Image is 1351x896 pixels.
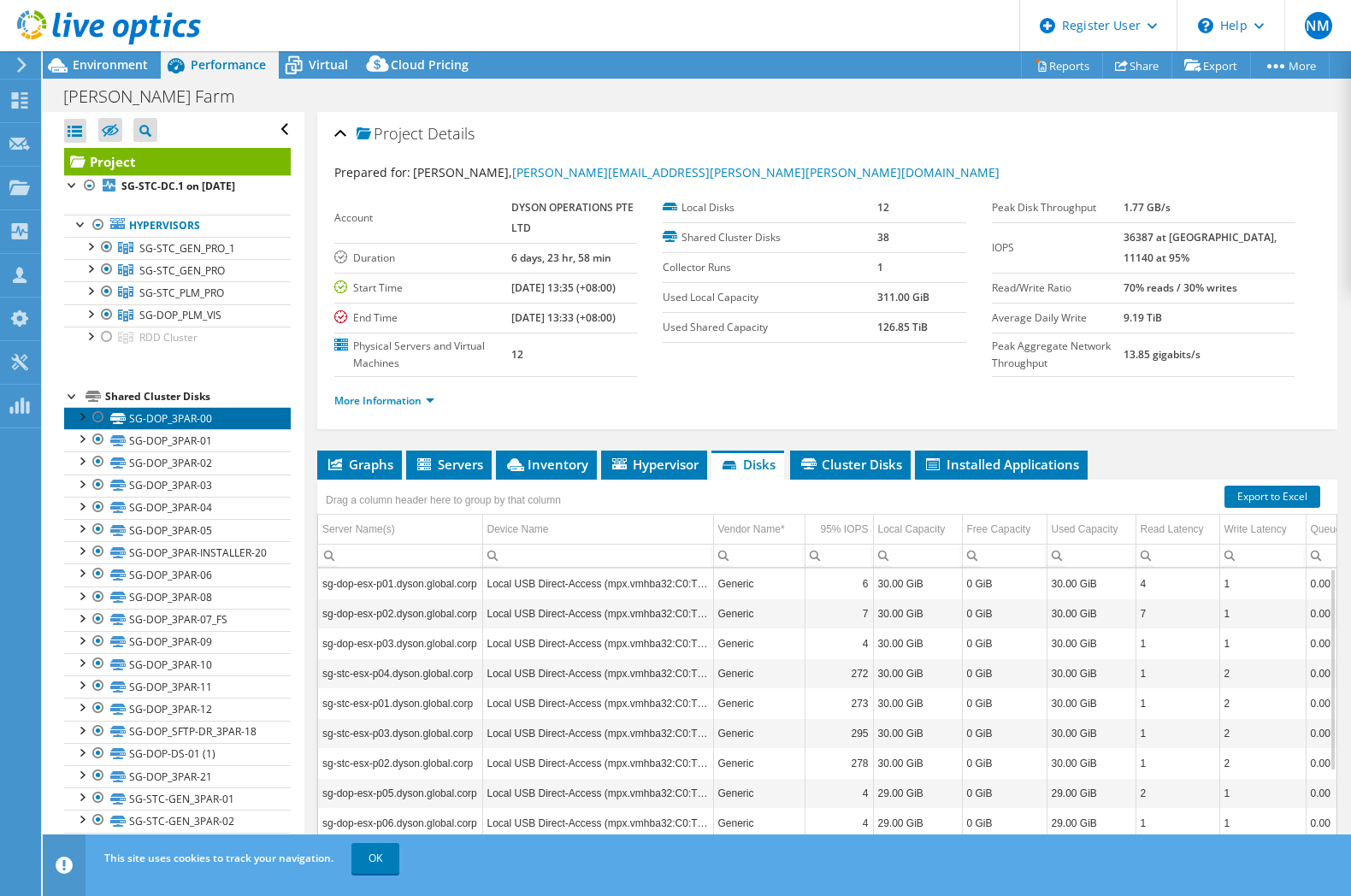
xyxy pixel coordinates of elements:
a: SG-DOP_3PAR-08 [64,587,291,609]
span: SG-STC_GEN_PRO_1 [139,241,235,256]
a: Project [64,148,291,175]
td: Column Read Latency, Value 1 [1136,658,1219,688]
span: Graphs [326,456,393,473]
b: [DATE] 13:33 (+08:00) [511,310,616,325]
td: Column Server Name(s), Value sg-stc-esx-p03.dyson.global.corp [318,718,482,748]
label: Shared Cluster Disks [663,229,877,246]
label: Physical Servers and Virtual Machines [334,338,511,372]
b: SG-STC-DC.1 on [DATE] [121,179,235,193]
a: SG-DOP_3PAR-09 [64,631,291,653]
td: Column Read Latency, Value 1 [1136,748,1219,778]
a: SG-STC-GEN_3PAR-03 [64,833,291,855]
td: Column Local Capacity, Value 30.00 GiB [873,718,962,748]
td: Column Local Capacity, Value 30.00 GiB [873,658,962,688]
a: SG-DOP-DS-01 (1) [64,743,291,765]
label: Collector Runs [663,259,877,276]
b: 13.85 gigabits/s [1124,347,1201,362]
td: Vendor Name* Column [713,515,805,545]
td: Write Latency Column [1219,515,1306,545]
h1: [PERSON_NAME] Farm [56,87,262,106]
label: Used Local Capacity [663,289,877,306]
td: Read Latency Column [1136,515,1219,545]
td: Column Vendor Name*, Value Generic [713,808,805,838]
td: Column 95% IOPS, Value 7 [805,598,873,628]
td: Column Write Latency, Value 1 [1219,569,1306,598]
td: Column Write Latency, Value 2 [1219,748,1306,778]
td: Column Used Capacity, Value 30.00 GiB [1047,748,1136,778]
td: Column Server Name(s), Value sg-dop-esx-p01.dyson.global.corp [318,569,482,598]
td: Column Free Capacity, Value 0 GiB [962,718,1047,748]
td: Column Device Name, Value Local USB Direct-Access (mpx.vmhba32:C0:T0:L0) [482,658,713,688]
span: SG-STC_GEN_PRO [139,263,225,278]
td: Column Local Capacity, Filter cell [873,544,962,567]
div: Device Name [487,519,549,539]
td: Column 95% IOPS, Value 4 [805,778,873,808]
a: SG-STC_GEN_PRO_1 [64,237,291,259]
a: SG-STC-DC.1 on [DATE] [64,175,291,197]
label: Account [334,209,511,227]
span: Servers [415,456,483,473]
td: Column Free Capacity, Value 0 GiB [962,598,1047,628]
a: SG-DOP_3PAR-11 [64,675,291,698]
td: Column Server Name(s), Filter cell [318,544,482,567]
td: Column Vendor Name*, Value Generic [713,658,805,688]
div: Used Capacity [1052,519,1118,539]
label: Duration [334,250,511,267]
td: Column Used Capacity, Value 30.00 GiB [1047,628,1136,658]
td: Column Local Capacity, Value 30.00 GiB [873,569,962,598]
td: Column Device Name, Value Local USB Direct-Access (mpx.vmhba32:C0:T0:L0) [482,628,713,658]
td: Column Free Capacity, Filter cell [962,544,1047,567]
td: Column Read Latency, Filter cell [1136,544,1219,567]
span: Inventory [504,456,588,473]
a: SG-DOP_3PAR-02 [64,451,291,474]
td: Column 95% IOPS, Value 295 [805,718,873,748]
label: IOPS [992,239,1124,256]
a: [PERSON_NAME][EMAIL_ADDRESS][PERSON_NAME][PERSON_NAME][DOMAIN_NAME] [512,164,1000,180]
b: 126.85 TiB [877,320,928,334]
td: Column 95% IOPS, Value 4 [805,628,873,658]
td: Device Name Column [482,515,713,545]
div: Vendor Name* [718,519,785,539]
td: Column Device Name, Value Local USB Direct-Access (mpx.vmhba32:C0:T0:L0) [482,569,713,598]
a: Export [1171,52,1251,79]
div: Server Name(s) [322,519,395,539]
td: Column Device Name, Filter cell [482,544,713,567]
a: RDD Cluster [64,327,291,349]
a: SG-DOP_3PAR-04 [64,497,291,519]
td: Free Capacity Column [962,515,1047,545]
div: Data grid [317,480,1337,843]
td: Column 95% IOPS, Value 273 [805,688,873,718]
td: Column Local Capacity, Value 30.00 GiB [873,748,962,778]
td: Local Capacity Column [873,515,962,545]
td: Column Local Capacity, Value 29.00 GiB [873,778,962,808]
span: Performance [191,56,266,73]
td: Column Local Capacity, Value 29.00 GiB [873,808,962,838]
td: Column Free Capacity, Value 0 GiB [962,658,1047,688]
td: 95% IOPS Column [805,515,873,545]
label: Peak Aggregate Network Throughput [992,338,1124,372]
td: Column Free Capacity, Value 0 GiB [962,569,1047,598]
td: Column Read Latency, Value 2 [1136,778,1219,808]
td: Column Device Name, Value Local USB Direct-Access (mpx.vmhba32:C0:T0:L0) [482,778,713,808]
a: SG-DOP_3PAR-03 [64,475,291,497]
span: Virtual [309,56,348,73]
div: Drag a column header here to group by that column [322,488,565,512]
svg: \n [1198,18,1213,33]
span: Cluster Disks [799,456,902,473]
a: Share [1102,52,1172,79]
td: Column Used Capacity, Value 29.00 GiB [1047,778,1136,808]
label: Local Disks [663,199,877,216]
b: 12 [511,347,523,362]
label: Prepared for: [334,164,410,180]
span: This site uses cookies to track your navigation. [104,851,333,865]
td: Column Server Name(s), Value sg-dop-esx-p05.dyson.global.corp [318,778,482,808]
div: 95% IOPS [820,519,868,539]
td: Column Free Capacity, Value 0 GiB [962,808,1047,838]
div: Read Latency [1141,519,1204,539]
td: Column Vendor Name*, Value Generic [713,598,805,628]
td: Column Read Latency, Value 4 [1136,569,1219,598]
label: Start Time [334,280,511,297]
td: Column Write Latency, Value 2 [1219,718,1306,748]
b: 12 [877,200,889,215]
div: Local Capacity [878,519,946,539]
